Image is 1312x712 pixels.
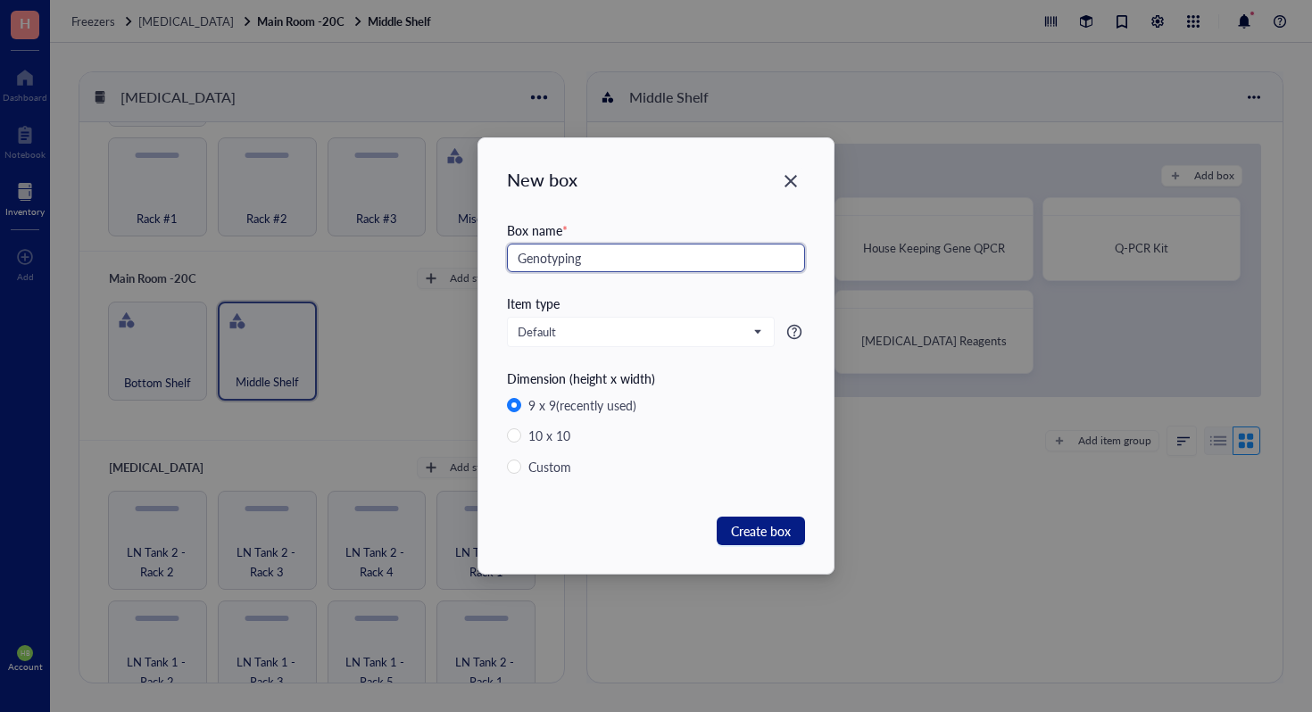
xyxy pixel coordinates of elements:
div: New box [507,167,805,192]
button: Create box [717,517,805,545]
div: Dimension (height x width) [507,368,805,388]
input: e.g. DNA protein [507,244,805,272]
span: Close [776,170,805,192]
span: Create box [731,521,791,541]
div: Custom [528,457,571,476]
div: 9 x 9 (recently used) [528,395,636,415]
button: Close [776,167,805,195]
span: Default [518,324,760,340]
div: Box name [507,220,805,240]
div: 10 x 10 [528,426,570,445]
div: Item type [507,294,805,313]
